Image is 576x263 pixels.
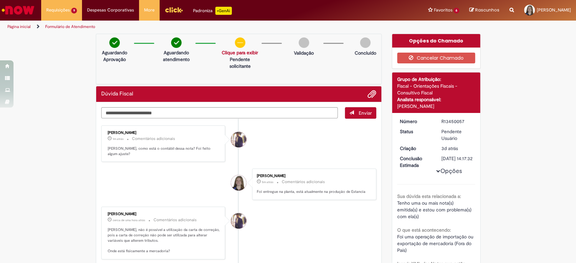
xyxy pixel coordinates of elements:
[165,5,183,15] img: click_logo_yellow_360x200.png
[171,37,182,48] img: check-circle-green.png
[367,90,376,98] button: Adicionar anexos
[113,218,145,222] span: cerca de uma hora atrás
[397,103,475,110] div: [PERSON_NAME]
[355,50,376,56] p: Concluído
[71,8,77,13] span: 9
[222,50,258,56] a: Clique para exibir
[101,91,133,97] h2: Dúvida Fiscal Histórico de tíquete
[397,53,475,63] button: Cancelar Chamado
[144,7,155,13] span: More
[397,76,475,83] div: Grupo de Atribuição:
[441,128,473,142] div: Pendente Usuário
[441,155,473,162] div: [DATE] 14:17:32
[441,145,458,151] time: 26/08/2025 17:43:00
[395,145,436,152] dt: Criação
[262,180,273,184] time: 28/08/2025 17:44:43
[5,21,379,33] ul: Trilhas de página
[397,227,451,233] b: O que está acontecendo:
[345,107,376,119] button: Enviar
[299,37,309,48] img: img-circle-grey.png
[257,174,369,178] div: [PERSON_NAME]
[257,189,369,195] p: Foi entregue na planta, está atualmente na produção de Estancia
[7,24,31,29] a: Página inicial
[108,212,220,216] div: [PERSON_NAME]
[45,24,95,29] a: Formulário de Atendimento
[231,132,246,147] div: Gabriel Rodrigues Barao
[397,96,475,103] div: Analista responsável:
[282,179,325,185] small: Comentários adicionais
[193,7,232,15] div: Padroniza
[469,7,499,13] a: Rascunhos
[441,145,458,151] span: 3d atrás
[108,131,220,135] div: [PERSON_NAME]
[113,137,124,141] time: 28/08/2025 17:48:11
[160,49,192,63] p: Aguardando atendimento
[108,146,220,156] p: [PERSON_NAME], como está o contábil dessa nota? Foi feito algum ajuste?
[397,200,473,220] span: Tenho uma ou mais nota(s) emitida(s) e estou com problema(s) com ela(s)
[294,50,314,56] p: Validação
[154,217,197,223] small: Comentários adicionais
[101,107,338,119] textarea: Digite sua mensagem aqui...
[99,49,131,63] p: Aguardando Aprovação
[87,7,134,13] span: Despesas Corporativas
[46,7,70,13] span: Requisições
[222,56,258,69] p: Pendente solicitante
[397,234,475,253] span: Foi uma operação de importação ou exportação de mercadoria (Fora do País)
[441,118,473,125] div: R13450057
[397,83,475,96] div: Fiscal - Orientações Fiscais - Consultivo Fiscal
[113,137,124,141] span: 1m atrás
[395,128,436,135] dt: Status
[109,37,120,48] img: check-circle-green.png
[262,180,273,184] span: 5m atrás
[454,8,459,13] span: 6
[132,136,175,142] small: Comentários adicionais
[395,155,436,169] dt: Conclusão Estimada
[359,110,372,116] span: Enviar
[434,7,452,13] span: Favoritos
[231,175,246,191] div: Tarsila Fernanda Arroyo Gabriel
[215,7,232,15] p: +GenAi
[441,145,473,152] div: 26/08/2025 17:43:00
[397,193,461,199] b: Sua dúvida esta relacionada a:
[537,7,571,13] span: [PERSON_NAME]
[395,118,436,125] dt: Número
[475,7,499,13] span: Rascunhos
[113,218,145,222] time: 28/08/2025 16:28:27
[360,37,371,48] img: img-circle-grey.png
[392,34,480,48] div: Opções do Chamado
[108,227,220,254] p: [PERSON_NAME], não é possível a utilização da carta de correção, pois a carta de correção não pod...
[235,37,245,48] img: circle-minus.png
[1,3,35,17] img: ServiceNow
[231,213,246,229] div: Gabriel Rodrigues Barao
